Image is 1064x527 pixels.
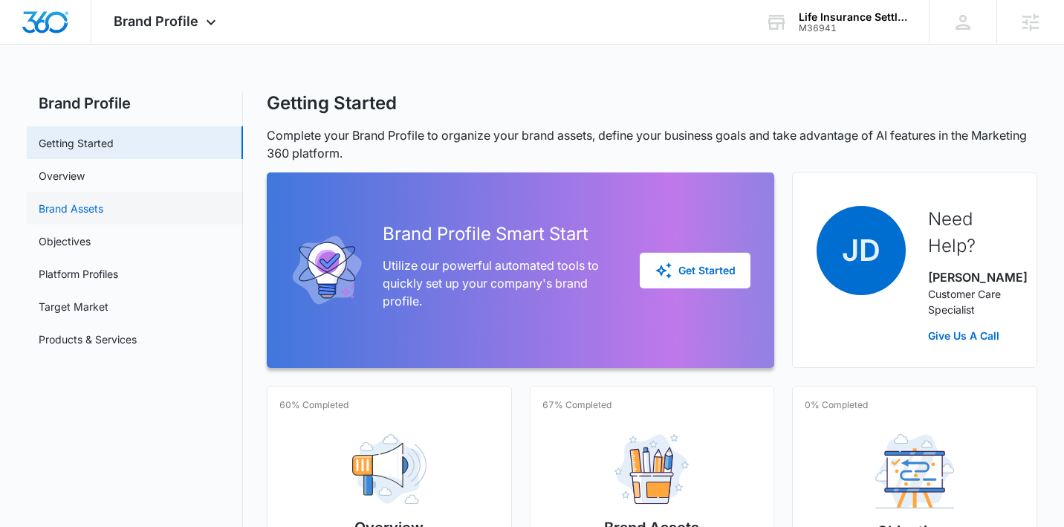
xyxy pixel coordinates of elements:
[655,262,736,279] div: Get Started
[39,299,108,314] a: Target Market
[799,23,907,33] div: account id
[383,256,617,310] p: Utilize our powerful automated tools to quickly set up your company's brand profile.
[267,92,397,114] h1: Getting Started
[39,332,137,347] a: Products & Services
[114,13,198,29] span: Brand Profile
[39,233,91,249] a: Objectives
[817,206,906,295] span: JD
[928,268,1013,286] p: [PERSON_NAME]
[640,253,750,288] button: Get Started
[805,398,868,412] p: 0% Completed
[542,398,612,412] p: 67% Completed
[928,206,1013,259] h2: Need Help?
[39,168,85,184] a: Overview
[39,201,103,216] a: Brand Assets
[39,135,114,151] a: Getting Started
[267,126,1037,162] p: Complete your Brand Profile to organize your brand assets, define your business goals and take ad...
[928,286,1013,317] p: Customer Care Specialist
[27,92,243,114] h2: Brand Profile
[279,398,348,412] p: 60% Completed
[383,221,617,248] h2: Brand Profile Smart Start
[39,266,118,282] a: Platform Profiles
[928,328,1013,343] a: Give Us A Call
[799,11,907,23] div: account name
